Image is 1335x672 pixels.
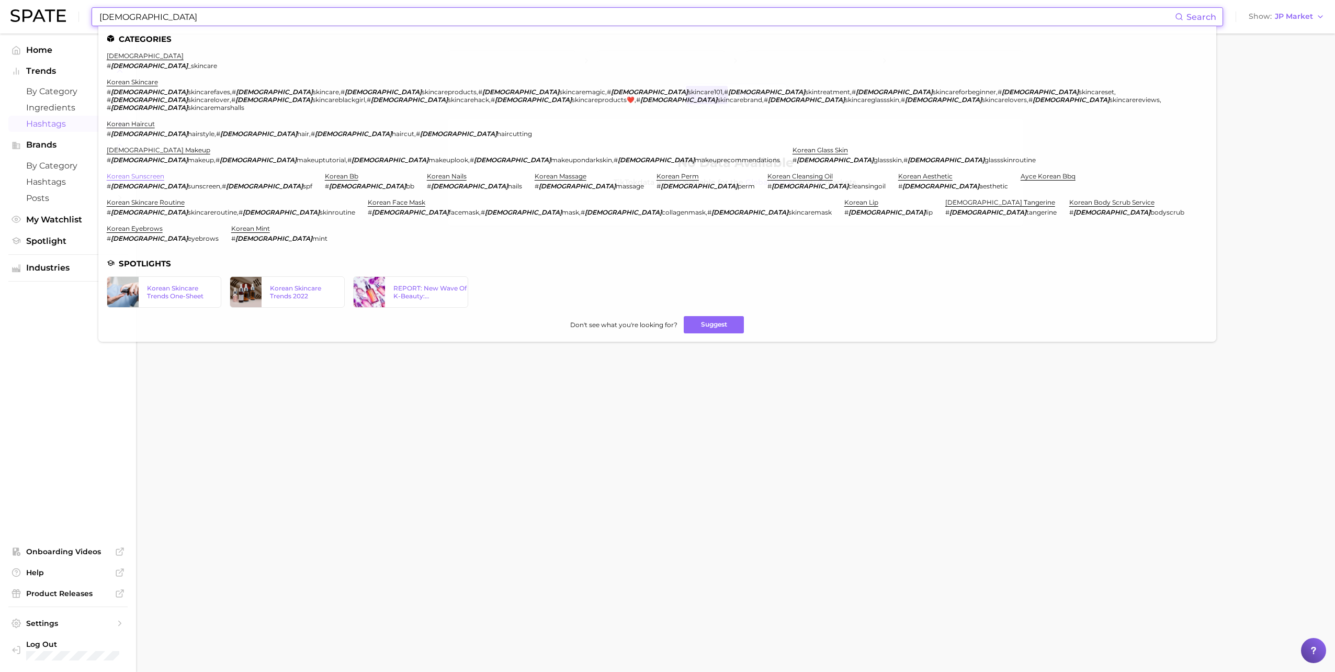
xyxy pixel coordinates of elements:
a: Korean Skincare Trends One-Sheet [107,276,222,308]
em: [DEMOGRAPHIC_DATA] [908,156,985,164]
button: Trends [8,63,128,79]
span: # [614,156,618,164]
span: # [852,88,856,96]
span: # [107,234,111,242]
span: Brands [26,140,110,150]
a: korean skincare [107,78,158,86]
button: Industries [8,260,128,276]
span: # [107,96,111,104]
span: skincarelovers [982,96,1027,104]
span: JP Market [1275,14,1313,19]
em: [DEMOGRAPHIC_DATA] [329,182,406,190]
span: spf [303,182,312,190]
span: # [107,156,111,164]
a: korean haircut [107,120,155,128]
div: , [107,182,312,190]
span: # [903,156,908,164]
span: skincareglassskin [845,96,899,104]
em: [DEMOGRAPHIC_DATA] [482,88,559,96]
span: skincareproducts [422,88,477,96]
span: skincaremarshalls [188,104,244,111]
span: tangerine [1026,208,1057,216]
a: korean lip [844,198,878,206]
a: REPORT: New Wave Of K-Beauty: [GEOGRAPHIC_DATA]’s Trending Innovations In Skincare & Color Cosmetics [353,276,468,308]
em: [DEMOGRAPHIC_DATA] [431,182,508,190]
span: # [767,182,772,190]
div: , , , , , , , , , , , , , , , , [107,88,1195,111]
span: # [657,182,661,190]
span: # [1069,208,1073,216]
a: korean aesthetic [898,172,953,180]
span: # [581,208,585,216]
span: skincare [313,88,339,96]
span: massage [616,182,644,190]
span: # [368,208,372,216]
a: [DEMOGRAPHIC_DATA] makeup [107,146,210,154]
button: Brands [8,137,128,153]
a: Hashtags [8,116,128,132]
span: skincaremagic [559,88,605,96]
em: [DEMOGRAPHIC_DATA] [315,130,392,138]
em: [DEMOGRAPHIC_DATA] [611,88,688,96]
em: [DEMOGRAPHIC_DATA] [111,130,188,138]
a: korean massage [535,172,586,180]
em: [DEMOGRAPHIC_DATA] [856,88,933,96]
em: [DEMOGRAPHIC_DATA] [111,62,188,70]
em: [DEMOGRAPHIC_DATA] [243,208,320,216]
span: skincareforbeginner [933,88,996,96]
a: Ingredients [8,99,128,116]
span: # [107,88,111,96]
span: # [232,88,236,96]
span: Search [1186,12,1216,22]
span: # [607,88,611,96]
em: [DEMOGRAPHIC_DATA] [111,156,188,164]
span: # [998,88,1002,96]
a: Hashtags [8,174,128,190]
em: [DEMOGRAPHIC_DATA] [372,208,449,216]
span: # [347,156,352,164]
span: Product Releases [26,589,110,598]
a: [DEMOGRAPHIC_DATA] tangerine [945,198,1055,206]
span: eyebrows [188,234,219,242]
span: Settings [26,619,110,628]
span: # [325,182,329,190]
span: makeuprecommendations [695,156,780,164]
span: facemask [449,208,479,216]
span: # [844,208,848,216]
a: My Watchlist [8,211,128,228]
a: Settings [8,615,128,631]
span: # [231,96,235,104]
span: sunscreen [188,182,220,190]
a: korean cleansing oil [767,172,833,180]
span: lip [925,208,933,216]
span: aesthetic [979,182,1008,190]
span: skincarebrand [717,96,762,104]
span: # [535,182,539,190]
li: Spotlights [107,259,1208,268]
em: [DEMOGRAPHIC_DATA] [352,156,428,164]
span: # [793,156,797,164]
span: Trends [26,66,110,76]
span: Industries [26,263,110,273]
span: # [470,156,474,164]
em: [DEMOGRAPHIC_DATA] [495,96,572,104]
a: korean skincare routine [107,198,185,206]
span: skintreatment [805,88,850,96]
em: [DEMOGRAPHIC_DATA] [371,96,448,104]
span: Log Out [26,640,119,649]
span: Hashtags [26,177,110,187]
div: , [107,208,355,216]
em: [DEMOGRAPHIC_DATA] [711,208,788,216]
a: Product Releases [8,586,128,601]
em: [DEMOGRAPHIC_DATA] [661,182,738,190]
input: Search here for a brand, industry, or ingredient [98,8,1175,26]
span: # [107,182,111,190]
span: skincare101 [688,88,722,96]
span: skincarereviews [1110,96,1160,104]
span: Hashtags [26,119,110,129]
em: [DEMOGRAPHIC_DATA] [949,208,1026,216]
span: _skincare [188,62,217,70]
a: korean sunscreen [107,172,164,180]
a: [DEMOGRAPHIC_DATA] [107,52,184,60]
em: [DEMOGRAPHIC_DATA] [585,208,662,216]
